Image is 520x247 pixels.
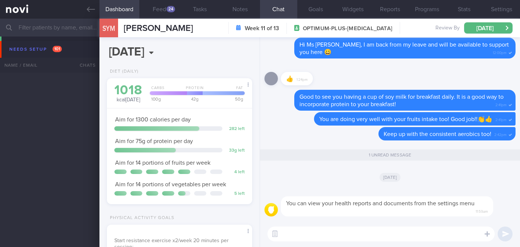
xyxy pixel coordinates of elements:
div: 24 [167,6,175,12]
span: Aim for 14 portions of fruits per week [115,160,210,166]
button: [DATE] [464,22,513,34]
span: Hi Ms [PERSON_NAME], I am back from my leave and will be available to support you here 😀 [299,42,509,55]
span: You are doing very well with your fruits intake too! Good job!!👏👍 [319,116,492,122]
div: Carbs [148,86,186,95]
div: 4 left [226,170,245,175]
div: Protein [183,86,204,95]
span: Keep up with the consistent aerobics too! [384,131,491,137]
span: Good to see you having a cup of soy milk for breakfast daily. It is a good way to incorporate pro... [299,94,504,107]
span: Review By [435,25,460,32]
span: Aim for 1300 calories per day [115,117,191,123]
div: Fat [202,86,245,95]
div: 282 left [226,126,245,132]
span: Aim for 14 portions of vegetables per week [115,181,226,187]
span: 11:59am [476,207,488,214]
div: 50 g [200,97,245,101]
div: Physical Activity Goals [107,215,174,221]
span: OPTIMUM-PLUS-[MEDICAL_DATA] [303,25,392,32]
div: 42 g [185,97,203,101]
span: [PERSON_NAME] [124,24,193,33]
span: 12:00pm [493,48,507,56]
div: Diet (Daily) [107,69,139,75]
span: Aim for 75g of protein per day [115,138,193,144]
div: 1018 [114,84,142,97]
span: 2:41pm [495,115,507,123]
span: 1:24pm [297,75,308,82]
strong: Week 11 of 13 [245,25,279,32]
div: Needs setup [7,44,64,54]
span: 2:41pm [495,101,507,108]
span: 101 [53,46,62,52]
div: 100 g [148,97,187,101]
div: SYM [98,14,120,43]
span: 👍 [286,76,294,82]
div: kcal [DATE] [114,84,142,104]
div: Chats [70,58,99,73]
span: You can view your health reports and documents from the settings menu [286,200,475,206]
span: [DATE] [380,173,401,182]
div: 5 left [226,191,245,197]
div: 33 g left [226,148,245,153]
span: 2:42pm [494,130,507,137]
